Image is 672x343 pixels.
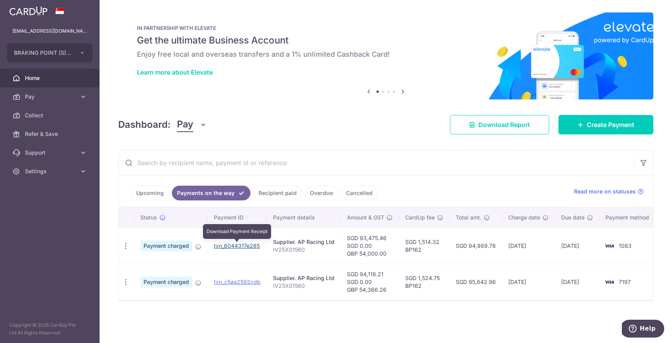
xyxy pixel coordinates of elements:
[399,264,450,300] td: SGD 1,524.75 BP162
[273,246,334,254] p: IV25X01560
[12,27,87,35] p: [EMAIL_ADDRESS][DOMAIN_NAME]
[140,277,192,287] span: Payment charged
[14,49,72,57] span: BRAKING POINT (S) PTE. LTD.
[118,118,171,132] h4: Dashboard:
[137,68,213,76] a: Learn more about Elevate
[140,240,192,251] span: Payment charged
[208,207,267,228] th: Payment ID
[172,186,250,200] a: Payments on the way
[118,12,653,99] img: Renovation banner
[574,188,644,195] a: Read more on statuses
[555,228,599,264] td: [DATE]
[456,214,481,221] span: Total amt.
[399,228,450,264] td: SGD 1,514.32 BP162
[137,50,635,59] h6: Enjoy free local and overseas transfers and a 1% unlimited Cashback Card!
[619,242,632,249] span: 1083
[25,130,76,138] span: Refer & Save
[450,264,502,300] td: SGD 95,642.96
[405,214,435,221] span: CardUp fee
[25,149,76,157] span: Support
[25,93,76,101] span: Pay
[254,186,302,200] a: Recipient paid
[602,241,617,251] img: Bank Card
[599,207,658,228] th: Payment method
[267,207,341,228] th: Payment details
[341,186,378,200] a: Cancelled
[341,228,399,264] td: SGD 93,475.46 SGD 0.00 GBP 54,000.00
[214,242,260,249] a: txn_6044317e285
[177,117,207,132] button: Pay
[561,214,584,221] span: Due date
[25,111,76,119] span: Collect
[305,186,338,200] a: Overdue
[508,214,540,221] span: Charge date
[137,34,635,47] h5: Get the ultimate Business Account
[619,279,631,285] span: 7197
[574,188,636,195] span: Read more on statuses
[555,264,599,300] td: [DATE]
[140,214,157,221] span: Status
[25,167,76,175] span: Settings
[273,238,334,246] div: Supplier. AP Racing Ltd
[203,224,271,239] div: Download Payment Receipt
[602,277,617,287] img: Bank Card
[9,6,47,16] img: CardUp
[478,120,530,129] span: Download Report
[622,320,664,339] iframe: Opens a widget where you can find more information
[177,117,193,132] span: Pay
[273,282,334,290] p: IV25X01560
[502,264,555,300] td: [DATE]
[119,150,634,175] input: Search by recipient name, payment id or reference
[214,279,261,285] a: txn_c5aa2592cdb
[558,115,653,134] a: Create Payment
[131,186,169,200] a: Upcoming
[25,74,76,82] span: Home
[273,274,334,282] div: Supplier. AP Racing Ltd
[587,120,634,129] span: Create Payment
[347,214,384,221] span: Amount & GST
[7,44,93,62] button: BRAKING POINT (S) PTE. LTD.
[450,228,502,264] td: SGD 94,989.78
[502,228,555,264] td: [DATE]
[137,25,635,31] p: IN PARTNERSHIP WITH ELEVATE
[341,264,399,300] td: SGD 94,118.21 SGD 0.00 GBP 54,366.26
[450,115,549,134] a: Download Report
